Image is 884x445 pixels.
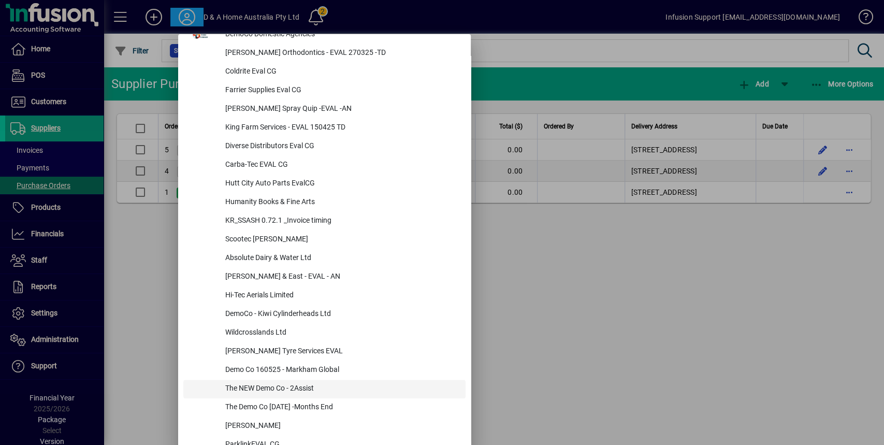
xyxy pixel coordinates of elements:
[217,63,466,81] div: Coldrite Eval CG
[183,63,466,81] button: Coldrite Eval CG
[217,137,466,156] div: Diverse Distributors Eval CG
[217,249,466,268] div: Absolute Dairy & Water Ltd
[183,342,466,361] button: [PERSON_NAME] Tyre Services EVAL
[183,25,466,44] button: DemoCo Domestic Agencies
[217,193,466,212] div: Humanity Books & Fine Arts
[217,305,466,324] div: DemoCo - Kiwi Cylinderheads Ltd
[183,417,466,436] button: [PERSON_NAME]
[217,81,466,100] div: Farrier Supplies Eval CG
[183,193,466,212] button: Humanity Books & Fine Arts
[183,380,466,398] button: The NEW Demo Co - 2Assist
[217,119,466,137] div: King Farm Services - EVAL 150425 TD
[183,324,466,342] button: Wildcrosslands Ltd
[217,212,466,231] div: KR_SSASH 0.72.1 _Invoice timing
[217,175,466,193] div: Hutt City Auto Parts EvalCG
[183,361,466,380] button: Demo Co 160525 - Markham Global
[183,398,466,417] button: The Demo Co [DATE] -Months End
[183,268,466,286] button: [PERSON_NAME] & East - EVAL - AN
[217,44,466,63] div: [PERSON_NAME] Orthodontics - EVAL 270325 -TD
[183,286,466,305] button: Hi-Tec Aerials Limited
[183,175,466,193] button: Hutt City Auto Parts EvalCG
[183,44,466,63] button: [PERSON_NAME] Orthodontics - EVAL 270325 -TD
[217,231,466,249] div: Scootec [PERSON_NAME]
[183,212,466,231] button: KR_SSASH 0.72.1 _Invoice timing
[217,342,466,361] div: [PERSON_NAME] Tyre Services EVAL
[183,100,466,119] button: [PERSON_NAME] Spray Quip -EVAL -AN
[183,81,466,100] button: Farrier Supplies Eval CG
[217,286,466,305] div: Hi-Tec Aerials Limited
[217,417,466,436] div: [PERSON_NAME]
[217,268,466,286] div: [PERSON_NAME] & East - EVAL - AN
[183,156,466,175] button: Carba-Tec EVAL CG
[217,100,466,119] div: [PERSON_NAME] Spray Quip -EVAL -AN
[217,361,466,380] div: Demo Co 160525 - Markham Global
[217,380,466,398] div: The NEW Demo Co - 2Assist
[217,324,466,342] div: Wildcrosslands Ltd
[183,137,466,156] button: Diverse Distributors Eval CG
[183,231,466,249] button: Scootec [PERSON_NAME]
[217,156,466,175] div: Carba-Tec EVAL CG
[183,249,466,268] button: Absolute Dairy & Water Ltd
[183,119,466,137] button: King Farm Services - EVAL 150425 TD
[183,305,466,324] button: DemoCo - Kiwi Cylinderheads Ltd
[217,398,466,417] div: The Demo Co [DATE] -Months End
[217,25,466,44] div: DemoCo Domestic Agencies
